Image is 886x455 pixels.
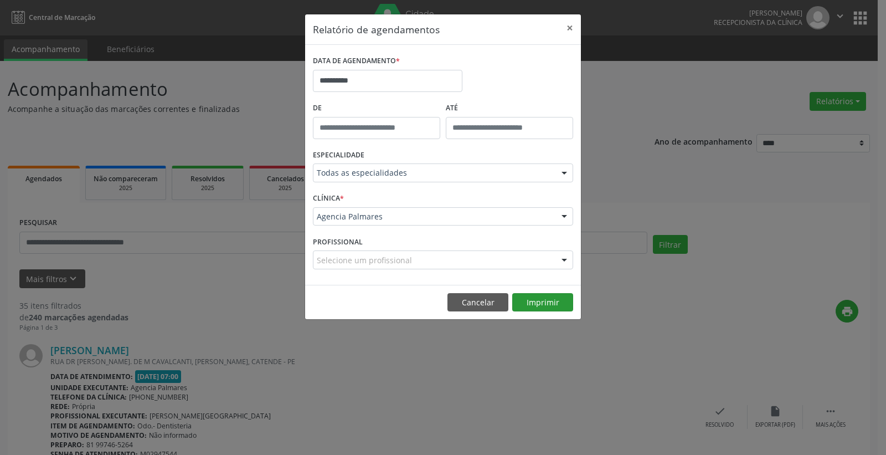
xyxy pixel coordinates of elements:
h5: Relatório de agendamentos [313,22,440,37]
label: De [313,100,440,117]
button: Cancelar [447,293,508,312]
label: CLÍNICA [313,190,344,207]
button: Imprimir [512,293,573,312]
span: Selecione um profissional [317,254,412,266]
span: Todas as especialidades [317,167,550,178]
button: Close [559,14,581,42]
label: ATÉ [446,100,573,117]
label: ESPECIALIDADE [313,147,364,164]
label: PROFISSIONAL [313,233,363,250]
span: Agencia Palmares [317,211,550,222]
label: DATA DE AGENDAMENTO [313,53,400,70]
